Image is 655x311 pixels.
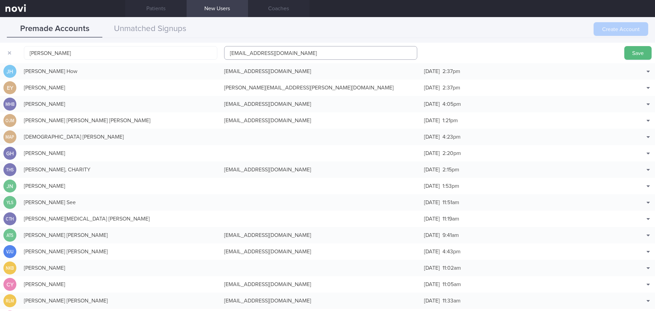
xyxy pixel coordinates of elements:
[20,65,221,78] div: [PERSON_NAME] How
[20,261,221,275] div: [PERSON_NAME]
[20,212,221,226] div: [PERSON_NAME][MEDICAL_DATA] [PERSON_NAME]
[442,118,458,123] span: 1:21pm
[424,134,440,140] span: [DATE]
[102,20,198,38] button: Unmatched Signups
[442,85,460,90] span: 2:37pm
[4,98,15,111] div: MHB
[4,163,15,176] div: THS
[424,85,440,90] span: [DATE]
[4,245,15,258] div: VJU
[20,114,221,127] div: [PERSON_NAME] [PERSON_NAME] [PERSON_NAME]
[4,229,15,242] div: ATS
[221,245,421,258] div: [EMAIL_ADDRESS][DOMAIN_NAME]
[424,265,440,271] span: [DATE]
[424,167,440,172] span: [DATE]
[424,282,440,287] span: [DATE]
[20,278,221,291] div: [PERSON_NAME]
[4,294,15,308] div: RLM
[424,118,440,123] span: [DATE]
[442,167,459,172] span: 2:15pm
[424,183,440,189] span: [DATE]
[624,46,652,60] button: Save
[442,134,461,140] span: 4:23pm
[3,278,16,291] div: CY
[7,20,102,38] button: Premade Accounts
[224,46,418,60] input: email@novi-health.com
[20,196,221,209] div: [PERSON_NAME] See
[221,114,421,127] div: [EMAIL_ADDRESS][DOMAIN_NAME]
[4,114,15,127] div: OJM
[20,179,221,193] div: [PERSON_NAME]
[424,101,440,107] span: [DATE]
[20,163,221,176] div: [PERSON_NAME], CHARITY
[4,196,15,209] div: YLS
[20,81,221,95] div: [PERSON_NAME]
[442,200,459,205] span: 11:51am
[221,81,421,95] div: [PERSON_NAME][EMAIL_ADDRESS][PERSON_NAME][DOMAIN_NAME]
[442,249,461,254] span: 4:43pm
[3,81,16,95] div: EY
[442,282,461,287] span: 11:05am
[221,163,421,176] div: [EMAIL_ADDRESS][DOMAIN_NAME]
[20,97,221,111] div: [PERSON_NAME]
[3,180,16,193] div: JN
[424,249,440,254] span: [DATE]
[442,216,459,222] span: 11:19am
[221,278,421,291] div: [EMAIL_ADDRESS][DOMAIN_NAME]
[221,294,421,308] div: [EMAIL_ADDRESS][DOMAIN_NAME]
[20,228,221,242] div: [PERSON_NAME] [PERSON_NAME]
[424,216,440,222] span: [DATE]
[20,130,221,144] div: [DEMOGRAPHIC_DATA] [PERSON_NAME]
[4,212,15,226] div: CTH
[24,46,217,60] input: John Doe
[442,265,461,271] span: 11:02am
[4,130,15,144] div: MAP
[424,69,440,74] span: [DATE]
[442,69,460,74] span: 2:37pm
[442,298,461,303] span: 11:33am
[221,228,421,242] div: [EMAIL_ADDRESS][DOMAIN_NAME]
[221,97,421,111] div: [EMAIL_ADDRESS][DOMAIN_NAME]
[20,146,221,160] div: [PERSON_NAME]
[424,232,440,238] span: [DATE]
[424,200,440,205] span: [DATE]
[424,151,440,156] span: [DATE]
[20,294,221,308] div: [PERSON_NAME] [PERSON_NAME]
[442,183,459,189] span: 1:53pm
[4,261,15,275] div: NKB
[442,232,459,238] span: 9:41am
[3,147,16,160] div: GH
[424,298,440,303] span: [DATE]
[442,101,461,107] span: 4:05pm
[20,245,221,258] div: [PERSON_NAME] [PERSON_NAME]
[221,65,421,78] div: [EMAIL_ADDRESS][DOMAIN_NAME]
[3,65,16,78] div: JH
[442,151,461,156] span: 2:20pm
